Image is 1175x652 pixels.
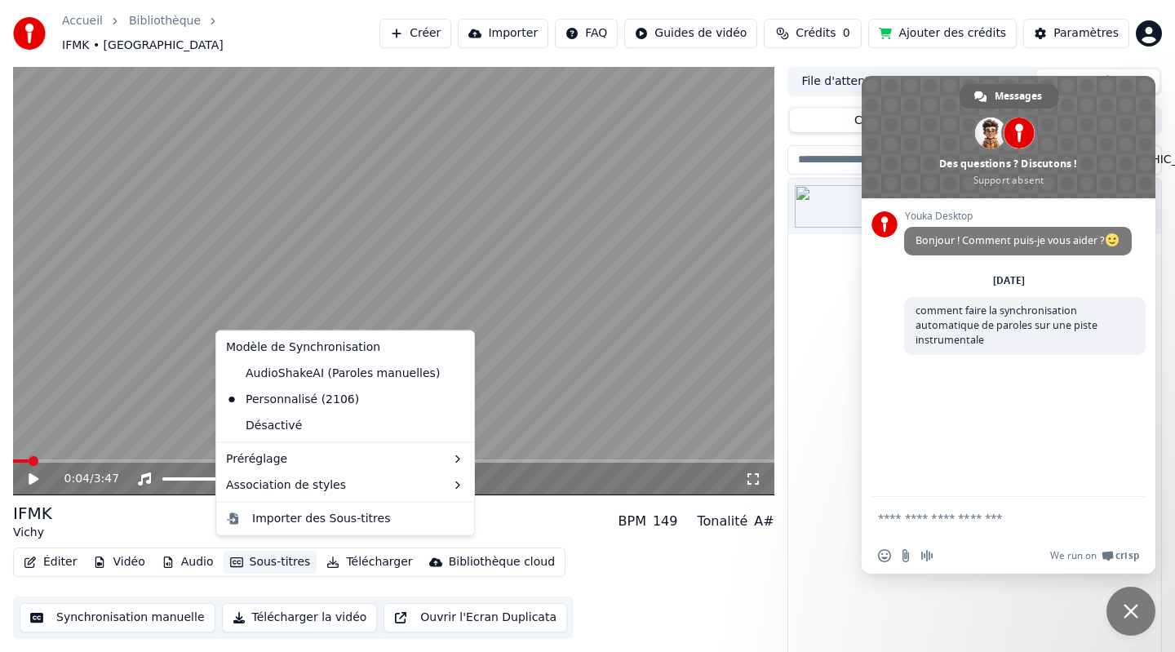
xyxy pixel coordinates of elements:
[1050,549,1097,562] span: We run on
[995,84,1042,109] span: Messages
[916,233,1120,247] span: Bonjour ! Comment puis-je vous aider ?
[1036,69,1159,93] button: Bibliothèque
[13,17,46,50] img: youka
[624,19,757,48] button: Guides de vidéo
[458,19,548,48] button: Importer
[790,69,913,93] button: File d'attente
[219,472,471,498] div: Association de styles
[619,512,646,531] div: BPM
[13,525,52,541] div: Vichy
[219,386,366,412] div: Personnalisé (2106)
[1050,549,1139,562] a: We run onCrisp
[219,335,471,361] div: Modèle de Synchronisation
[796,25,836,42] span: Crédits
[764,19,862,48] button: Crédits0
[62,13,103,29] a: Accueil
[13,502,52,525] div: IFMK
[899,549,912,562] span: Envoyer un fichier
[64,471,104,487] div: /
[1115,549,1139,562] span: Crisp
[920,549,933,562] span: Message audio
[1023,19,1129,48] button: Paramètres
[155,551,220,574] button: Audio
[252,510,390,526] div: Importer des Sous-titres
[653,512,678,531] div: 149
[62,38,224,54] span: IFMK • [GEOGRAPHIC_DATA]
[754,512,774,531] div: A#
[64,471,90,487] span: 0:04
[697,512,747,531] div: Tonalité
[219,360,446,386] div: AudioShakeAI (Paroles manuelles)
[904,211,1132,222] span: Youka Desktop
[94,471,119,487] span: 3:47
[449,554,555,570] div: Bibliothèque cloud
[384,603,567,632] button: Ouvrir l'Ecran Duplicata
[868,19,1017,48] button: Ajouter des crédits
[224,551,317,574] button: Sous-titres
[1053,25,1119,42] div: Paramètres
[62,13,379,54] nav: breadcrumb
[993,276,1025,286] div: [DATE]
[320,551,419,574] button: Télécharger
[916,304,1097,347] span: comment faire la synchronisation automatique de paroles sur une piste instrumentale
[878,549,891,562] span: Insérer un emoji
[20,603,215,632] button: Synchronisation manuelle
[960,84,1058,109] a: Messages
[379,19,451,48] button: Créer
[222,603,378,632] button: Télécharger la vidéo
[219,412,471,438] div: Désactivé
[885,73,901,90] span: ( 1 )
[843,25,850,42] span: 0
[790,109,975,132] button: Chansons
[913,69,1036,93] button: Travaux
[555,19,618,48] button: FAQ
[219,446,471,472] div: Préréglage
[86,551,151,574] button: Vidéo
[129,13,201,29] a: Bibliothèque
[878,497,1106,538] textarea: Entrez votre message...
[17,551,83,574] button: Éditer
[1106,587,1155,636] a: Fermer le chat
